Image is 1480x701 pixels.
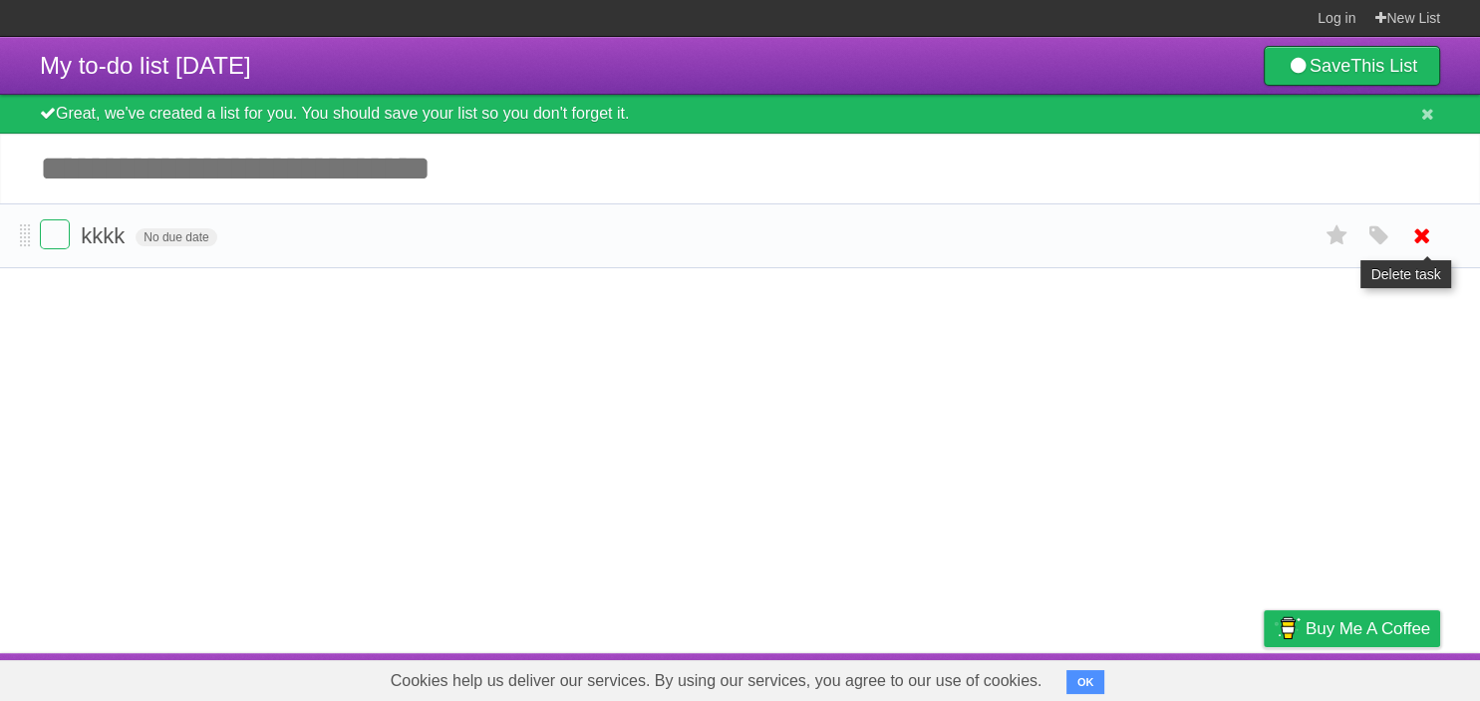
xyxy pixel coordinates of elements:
[1274,611,1301,645] img: Buy me a coffee
[1315,658,1440,696] a: Suggest a feature
[1064,658,1145,696] a: Developers
[136,228,216,246] span: No due date
[81,223,130,248] span: kkkk
[1264,46,1440,86] a: SaveThis List
[1066,670,1105,694] button: OK
[1319,219,1356,252] label: Star task
[40,219,70,249] label: Done
[371,661,1062,701] span: Cookies help us deliver our services. By using our services, you agree to our use of cookies.
[1238,658,1290,696] a: Privacy
[1350,56,1417,76] b: This List
[1264,610,1440,647] a: Buy me a coffee
[1170,658,1214,696] a: Terms
[40,52,251,79] span: My to-do list [DATE]
[999,658,1040,696] a: About
[1306,611,1430,646] span: Buy me a coffee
